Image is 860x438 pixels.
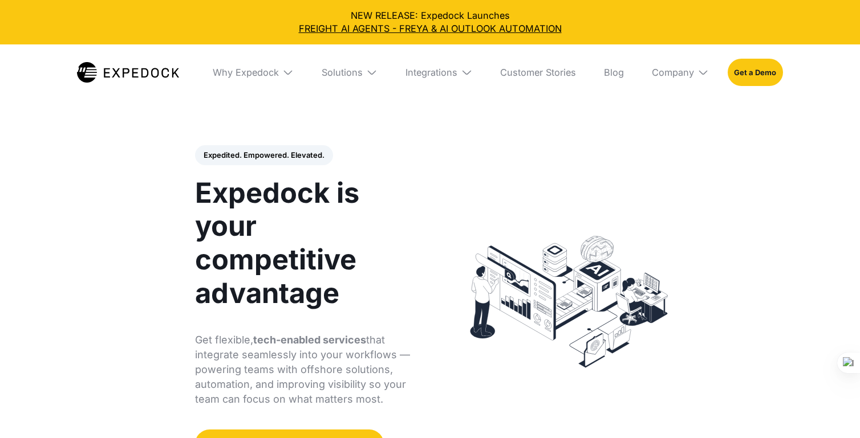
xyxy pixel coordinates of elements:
div: Solutions [313,44,387,100]
h1: Expedock is your competitive advantage [195,177,418,310]
div: Integrations [405,67,457,78]
a: Customer Stories [491,44,586,100]
div: Why Expedock [204,44,303,100]
a: FREIGHT AI AGENTS - FREYA & AI OUTLOOK AUTOMATION [9,22,850,35]
div: Solutions [322,67,363,78]
div: Why Expedock [213,67,279,78]
div: Company [652,67,694,78]
div: Company [643,44,719,100]
a: Blog [595,44,634,100]
div: Integrations [396,44,482,100]
strong: tech-enabled services [253,334,366,346]
a: Get a Demo [728,59,783,85]
p: Get flexible, that integrate seamlessly into your workflows — powering teams with offshore soluti... [195,333,418,407]
div: NEW RELEASE: Expedock Launches [9,9,850,35]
